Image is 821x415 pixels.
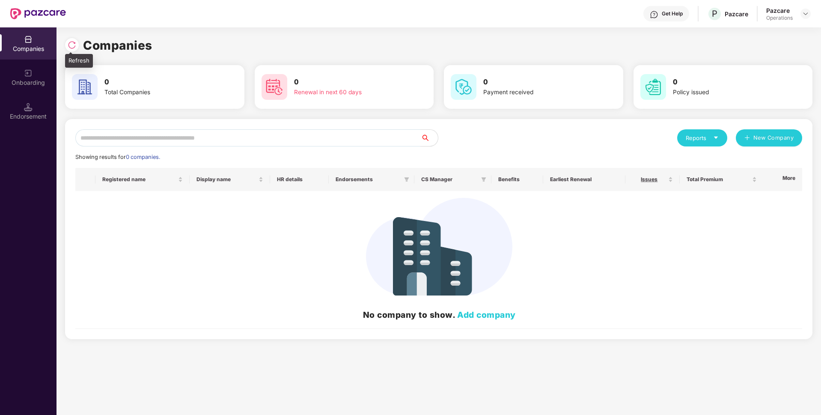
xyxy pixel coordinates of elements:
[196,176,257,183] span: Display name
[725,10,748,18] div: Pazcare
[662,10,683,17] div: Get Help
[10,8,66,19] img: New Pazcare Logo
[736,129,802,146] button: plusNew Company
[687,176,750,183] span: Total Premium
[802,10,809,17] img: svg+xml;base64,PHN2ZyBpZD0iRHJvcGRvd24tMzJ4MzIiIHhtbG5zPSJodHRwOi8vd3d3LnczLm9yZy8yMDAwL3N2ZyIgd2...
[24,69,33,78] img: svg+xml;base64,PHN2ZyB3aWR0aD0iMjAiIGhlaWdodD0iMjAiIHZpZXdCb3g9IjAgMCAyMCAyMCIgZmlsbD0ibm9uZSIgeG...
[336,176,401,183] span: Endorsements
[420,134,438,141] span: search
[262,74,287,100] img: svg+xml;base64,PHN2ZyB4bWxucz0iaHR0cDovL3d3dy53My5vcmcvMjAwMC9zdmciIHdpZHRoPSI2MCIgaGVpZ2h0PSI2MC...
[366,198,512,296] img: svg+xml;base64,PHN2ZyB4bWxucz0iaHR0cDovL3d3dy53My5vcmcvMjAwMC9zdmciIHdpZHRoPSIzNDIiIGhlaWdodD0iMj...
[102,176,176,183] span: Registered name
[766,15,793,21] div: Operations
[104,77,212,88] h3: 0
[680,168,764,191] th: Total Premium
[95,168,190,191] th: Registered name
[420,129,438,146] button: search
[451,74,476,100] img: svg+xml;base64,PHN2ZyB4bWxucz0iaHR0cDovL3d3dy53My5vcmcvMjAwMC9zdmciIHdpZHRoPSI2MCIgaGVpZ2h0PSI2MC...
[686,134,719,142] div: Reports
[632,176,667,183] span: Issues
[481,177,486,182] span: filter
[483,88,591,97] div: Payment received
[766,6,793,15] div: Pazcare
[404,177,409,182] span: filter
[625,168,680,191] th: Issues
[650,10,658,19] img: svg+xml;base64,PHN2ZyBpZD0iSGVscC0zMngzMiIgeG1sbnM9Imh0dHA6Ly93d3cudzMub3JnLzIwMDAvc3ZnIiB3aWR0aD...
[673,77,781,88] h3: 0
[713,135,719,140] span: caret-down
[72,74,98,100] img: svg+xml;base64,PHN2ZyB4bWxucz0iaHR0cDovL3d3dy53My5vcmcvMjAwMC9zdmciIHdpZHRoPSI2MCIgaGVpZ2h0PSI2MC...
[483,77,591,88] h3: 0
[294,88,402,97] div: Renewal in next 60 days
[763,168,802,191] th: More
[82,308,796,321] h2: No company to show.
[421,176,477,183] span: CS Manager
[712,9,717,19] span: P
[543,168,625,191] th: Earliest Renewal
[270,168,328,191] th: HR details
[479,174,488,185] span: filter
[126,154,160,160] span: 0 companies.
[68,41,76,49] img: svg+xml;base64,PHN2ZyBpZD0iUmVsb2FkLTMyeDMyIiB4bWxucz0iaHR0cDovL3d3dy53My5vcmcvMjAwMC9zdmciIHdpZH...
[744,135,750,142] span: plus
[753,134,794,142] span: New Company
[457,310,516,320] a: Add company
[673,88,781,97] div: Policy issued
[491,168,544,191] th: Benefits
[294,77,402,88] h3: 0
[83,36,152,55] h1: Companies
[190,168,270,191] th: Display name
[24,35,33,44] img: svg+xml;base64,PHN2ZyBpZD0iQ29tcGFuaWVzIiB4bWxucz0iaHR0cDovL3d3dy53My5vcmcvMjAwMC9zdmciIHdpZHRoPS...
[402,174,411,185] span: filter
[24,103,33,111] img: svg+xml;base64,PHN2ZyB3aWR0aD0iMTQuNSIgaGVpZ2h0PSIxNC41IiB2aWV3Qm94PSIwIDAgMTYgMTYiIGZpbGw9Im5vbm...
[65,54,93,68] div: Refresh
[104,88,212,97] div: Total Companies
[75,154,160,160] span: Showing results for
[640,74,666,100] img: svg+xml;base64,PHN2ZyB4bWxucz0iaHR0cDovL3d3dy53My5vcmcvMjAwMC9zdmciIHdpZHRoPSI2MCIgaGVpZ2h0PSI2MC...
